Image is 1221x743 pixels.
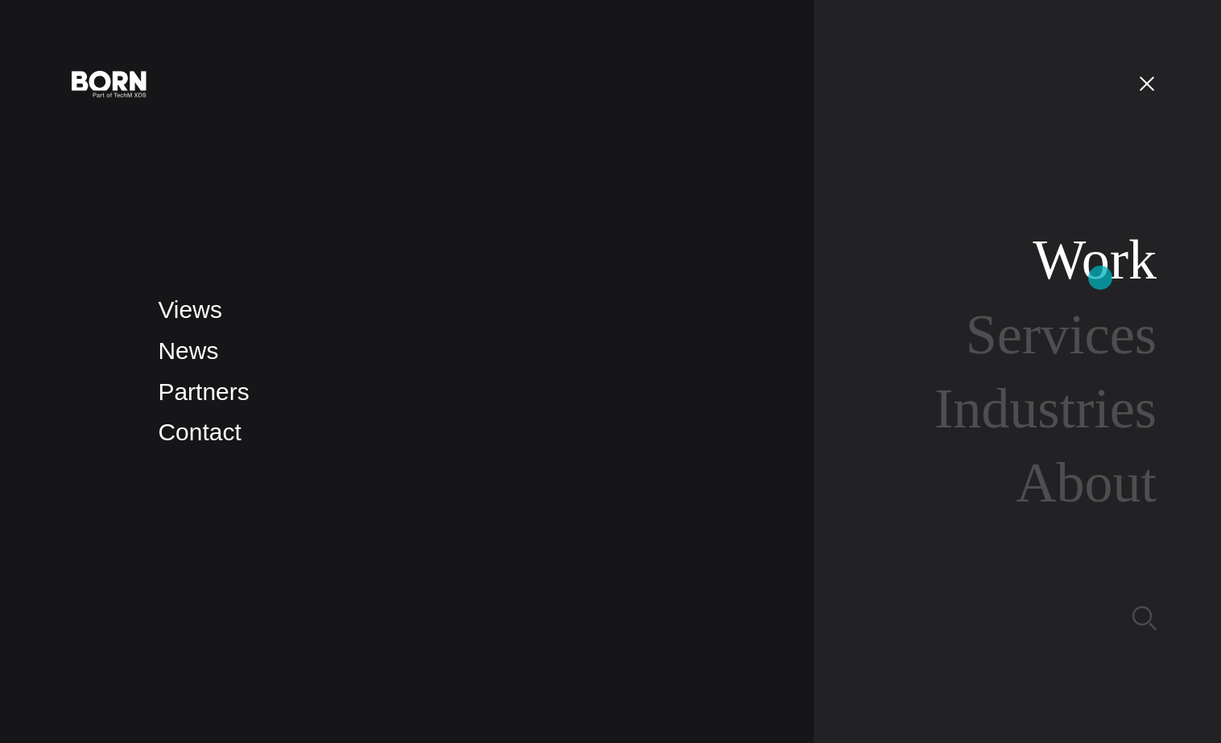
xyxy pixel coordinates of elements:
a: Services [966,303,1157,365]
a: Industries [934,378,1157,440]
button: Open [1128,66,1166,100]
a: Contact [158,419,241,445]
a: News [158,337,218,364]
img: Search [1132,606,1157,630]
a: Partners [158,378,249,405]
a: Views [158,296,221,323]
a: Work [1033,229,1157,291]
a: About [1016,452,1157,514]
